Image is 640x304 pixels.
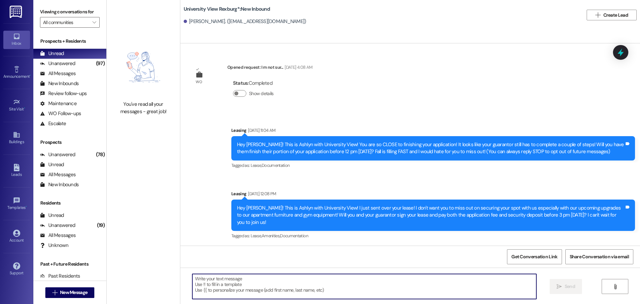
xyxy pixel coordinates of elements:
input: All communities [43,17,89,28]
span: • [24,106,25,110]
div: Unread [40,50,64,57]
span: Lease , [251,233,262,239]
b: University View Rexburg*: New Inbound [184,6,270,13]
span: Send [565,283,575,290]
span: Create Lead [603,12,628,19]
div: Unread [40,161,64,168]
div: New Inbounds [40,181,79,188]
div: All Messages [40,70,76,77]
div: All Messages [40,171,76,178]
label: Viewing conversations for [40,7,100,17]
span: Get Conversation Link [511,253,557,260]
div: : Completed [233,78,276,88]
span: • [30,73,31,78]
div: Unanswered [40,222,75,229]
div: Unknown [40,242,68,249]
i:  [595,12,600,18]
a: Inbox [3,31,30,49]
div: Opened request: I m not sur... [227,64,312,73]
div: WO [196,78,202,85]
div: [DATE] 4:08 AM [283,64,312,71]
span: Lease , [251,163,262,168]
button: Send [550,279,582,294]
div: [DATE] 12:08 PM [246,190,276,197]
div: Residents [33,200,106,207]
div: Prospects [33,139,106,146]
div: (97) [94,58,106,69]
span: Share Conversation via email [570,253,629,260]
div: Hey [PERSON_NAME]! This is Ashlyn with University View! You are so CLOSE to finishing your applic... [237,141,624,156]
div: Tagged as: [231,231,635,241]
div: Unread [40,212,64,219]
img: empty-state [114,37,173,97]
div: Maintenance [40,100,77,107]
div: (78) [94,149,106,160]
div: New Inbounds [40,80,79,87]
div: Unanswered [40,151,75,158]
div: (19) [95,220,106,231]
div: Hey [PERSON_NAME]! This is Ashlyn with University View! I just sent over your lease! I don't want... [237,205,624,226]
div: All Messages [40,232,76,239]
button: New Message [45,287,95,298]
div: Review follow-ups [40,90,87,97]
span: Amenities , [262,233,280,239]
i:  [613,284,618,289]
label: Show details [249,90,274,97]
span: New Message [60,289,87,296]
i:  [557,284,562,289]
span: Documentation [262,163,290,168]
div: Past + Future Residents [33,261,106,268]
div: Escalate [40,120,66,127]
a: Site Visit • [3,96,30,114]
button: Share Conversation via email [565,249,633,264]
div: Prospects + Residents [33,38,106,45]
a: Templates • [3,195,30,213]
div: Leasing [231,190,635,200]
div: Unanswered [40,60,75,67]
div: You've read all your messages - great job! [114,101,173,115]
span: Documentation [280,233,308,239]
a: Account [3,228,30,246]
div: Past Residents [40,273,80,280]
div: Leasing [231,127,635,136]
a: Buildings [3,129,30,147]
i:  [52,290,57,295]
button: Create Lead [587,10,637,20]
div: [PERSON_NAME]. ([EMAIL_ADDRESS][DOMAIN_NAME]) [184,18,306,25]
i:  [92,20,96,25]
b: Status [233,80,248,86]
span: • [26,204,27,209]
div: Tagged as: [231,161,635,170]
button: Get Conversation Link [507,249,562,264]
a: Leads [3,162,30,180]
div: [DATE] 11:04 AM [246,127,275,134]
div: WO Follow-ups [40,110,81,117]
img: ResiDesk Logo [10,6,23,18]
a: Support [3,260,30,278]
